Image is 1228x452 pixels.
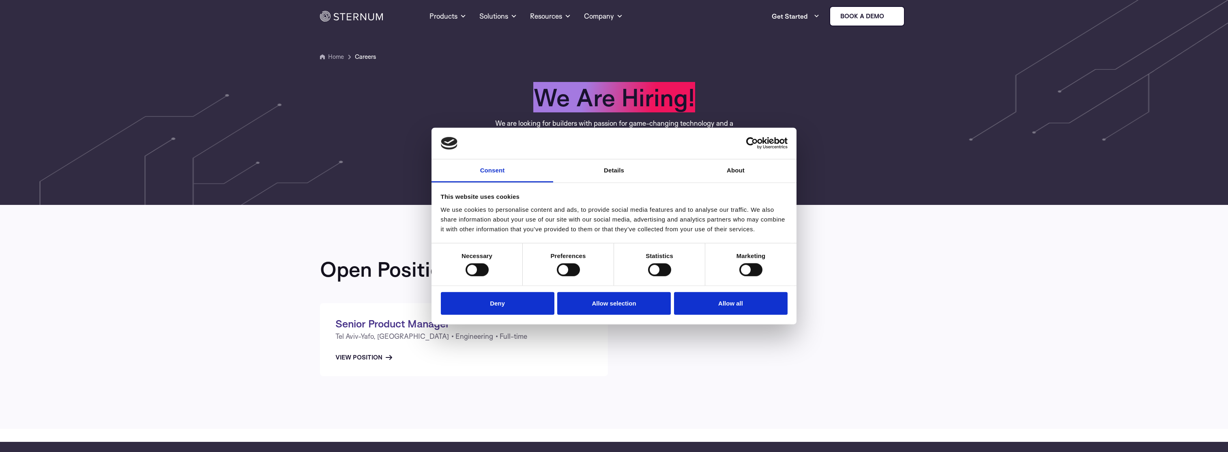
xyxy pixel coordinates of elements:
[533,82,695,112] span: We Are Hiring!
[335,317,593,330] h5: Senior Product Manager
[492,118,736,138] p: We are looking for builders with passion for game-changing technology and a grand vision for the ...
[584,2,623,31] a: Company
[675,159,796,183] a: About
[441,292,554,315] button: Deny
[432,159,553,183] a: Consent
[772,8,820,24] a: Get Started
[887,13,894,19] img: sternum iot
[551,252,586,259] strong: Preferences
[441,192,788,202] div: This website uses cookies
[328,53,344,60] a: Home
[441,137,458,150] img: logo
[646,252,673,259] strong: Statistics
[441,205,788,234] div: We use cookies to personalise content and ads, to provide social media features and to analyse ou...
[429,2,466,31] a: Products
[553,159,675,183] a: Details
[829,6,905,26] a: Book a demo
[320,258,464,280] h2: Open Positions
[335,330,449,343] span: Tel Aviv-Yafo, [GEOGRAPHIC_DATA]
[455,330,493,343] span: Engineering
[479,2,517,31] a: Solutions
[736,252,766,259] strong: Marketing
[500,330,527,343] span: Full-time
[674,292,788,315] button: Allow all
[355,52,376,62] span: Careers
[717,137,788,149] a: Usercentrics Cookiebot - opens in a new window
[462,252,492,259] strong: Necessary
[335,353,392,362] a: View Position
[557,292,671,315] button: Allow selection
[530,2,571,31] a: Resources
